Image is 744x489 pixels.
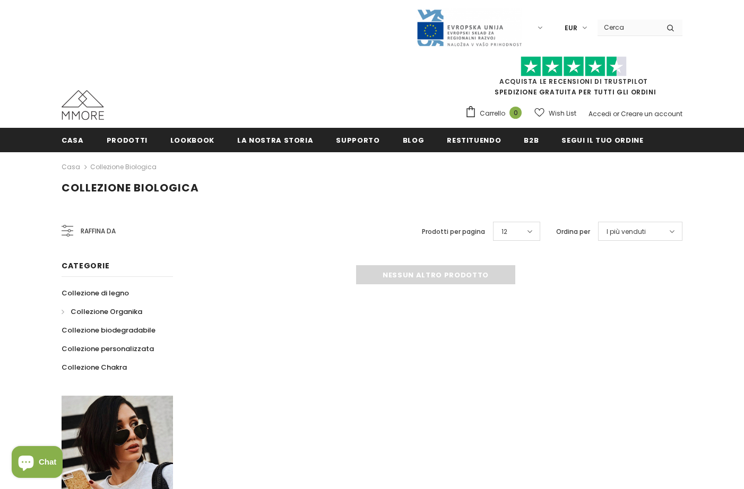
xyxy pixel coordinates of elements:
[62,321,155,339] a: Collezione biodegradabile
[607,226,646,237] span: I più venduti
[561,135,643,145] span: Segui il tuo ordine
[465,106,527,121] a: Carrello 0
[62,344,154,354] span: Collezione personalizzata
[565,23,577,33] span: EUR
[499,77,648,86] a: Acquista le recensioni di TrustPilot
[447,128,501,152] a: Restituendo
[62,362,127,372] span: Collezione Chakra
[62,325,155,335] span: Collezione biodegradabile
[170,128,214,152] a: Lookbook
[534,104,576,123] a: Wish List
[90,162,157,171] a: Collezione biologica
[71,307,142,317] span: Collezione Organika
[524,135,539,145] span: B2B
[480,108,505,119] span: Carrello
[62,128,84,152] a: Casa
[81,225,116,237] span: Raffina da
[509,107,522,119] span: 0
[62,284,129,302] a: Collezione di legno
[336,128,379,152] a: supporto
[549,108,576,119] span: Wish List
[422,226,485,237] label: Prodotti per pagina
[62,180,199,195] span: Collezione biologica
[416,8,522,47] img: Javni Razpis
[521,56,627,77] img: Fidati di Pilot Stars
[62,161,80,173] a: Casa
[416,23,522,32] a: Javni Razpis
[556,226,590,237] label: Ordina per
[621,109,682,118] a: Creare un account
[237,128,313,152] a: La nostra storia
[403,135,425,145] span: Blog
[501,226,507,237] span: 12
[524,128,539,152] a: B2B
[62,358,127,377] a: Collezione Chakra
[170,135,214,145] span: Lookbook
[598,20,659,35] input: Search Site
[62,90,104,120] img: Casi MMORE
[8,446,66,481] inbox-online-store-chat: Shopify online store chat
[589,109,611,118] a: Accedi
[447,135,501,145] span: Restituendo
[107,135,148,145] span: Prodotti
[403,128,425,152] a: Blog
[336,135,379,145] span: supporto
[62,288,129,298] span: Collezione di legno
[62,260,109,271] span: Categorie
[62,302,142,321] a: Collezione Organika
[561,128,643,152] a: Segui il tuo ordine
[62,339,154,358] a: Collezione personalizzata
[465,61,682,97] span: SPEDIZIONE GRATUITA PER TUTTI GLI ORDINI
[62,135,84,145] span: Casa
[613,109,619,118] span: or
[237,135,313,145] span: La nostra storia
[107,128,148,152] a: Prodotti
